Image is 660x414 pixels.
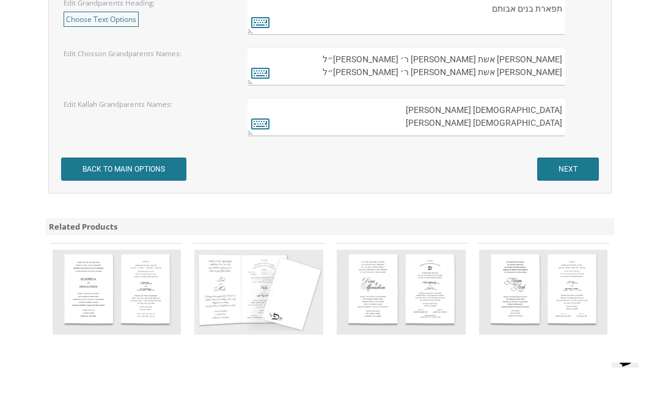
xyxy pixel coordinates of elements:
[53,250,182,334] img: Wedding Invitation Style 2
[248,98,565,136] textarea: [DEMOGRAPHIC_DATA] [PERSON_NAME] [DEMOGRAPHIC_DATA] [PERSON_NAME]
[537,158,599,181] input: NEXT
[46,218,615,236] div: Related Products
[248,47,565,85] textarea: [PERSON_NAME] אשת [PERSON_NAME] ר׳ [PERSON_NAME]״ל [PERSON_NAME] אשת [PERSON_NAME] ר׳ [PERSON_NAM...
[64,12,139,27] a: Choose Text Options
[479,250,608,334] img: Wedding Invitation Style 13
[64,100,172,110] label: Edit Kallah Grandparents Names:
[607,363,648,402] iframe: chat widget
[64,49,182,59] label: Edit Chosson Grandparents Names:
[194,250,323,334] img: Wedding Invitation Style 4
[61,158,186,181] input: BACK TO MAIN OPTIONS
[337,250,466,334] img: Wedding Invitation Style 5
